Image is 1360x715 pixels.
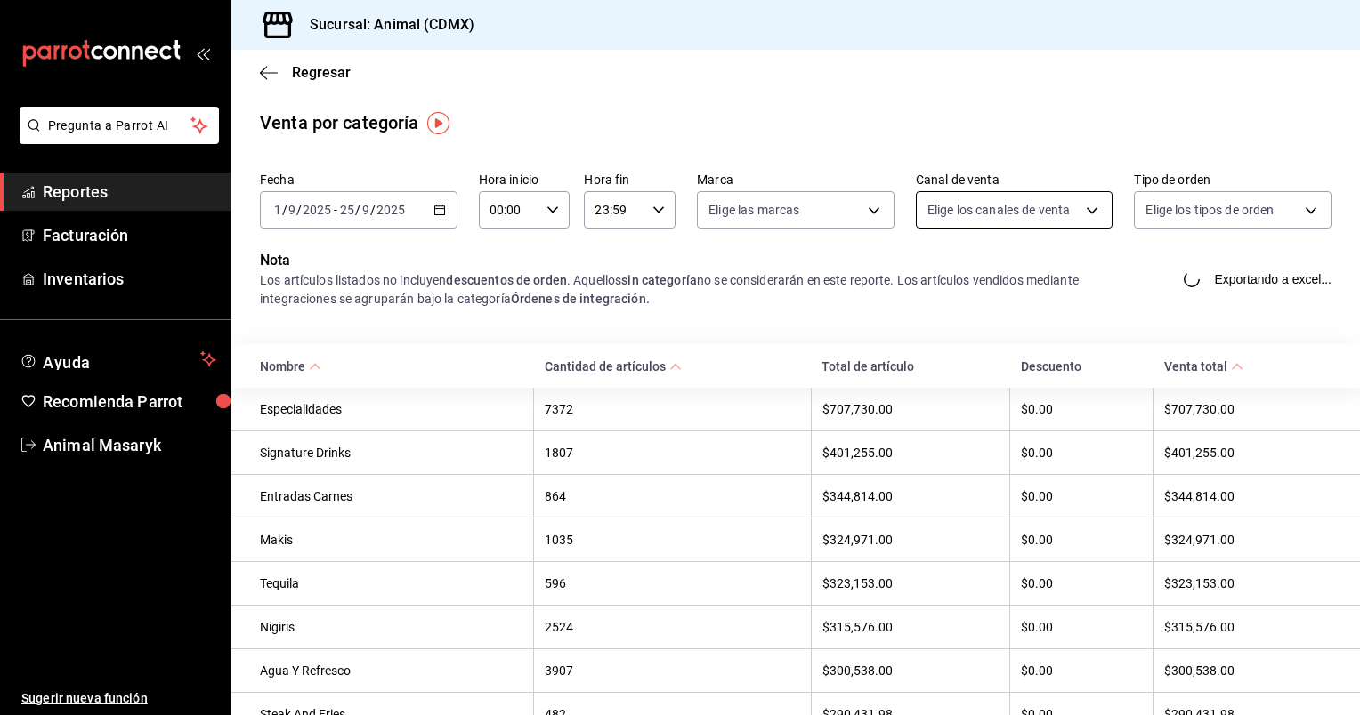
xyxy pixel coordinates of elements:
[355,203,360,217] span: /
[1164,663,1332,678] div: $300,538.00
[822,533,1000,547] div: $324,971.00
[196,46,210,60] button: open_drawer_menu
[292,64,351,81] span: Regresar
[43,267,216,291] span: Inventarios
[1164,359,1243,374] span: Venta total
[43,180,216,204] span: Reportes
[822,446,1000,460] div: $401,255.00
[260,271,1113,309] div: Los artículos listados no incluyen . Aquellos no se considerarán en este reporte. Los artículos v...
[260,663,522,678] div: Agua Y Refresco
[260,446,522,460] div: Signature Drinks
[273,203,282,217] input: --
[511,292,650,306] strong: Órdenes de integración.
[545,359,666,374] div: Cantidad de artículos
[1164,576,1332,590] div: $323,153.00
[260,250,1113,271] p: Nota
[260,533,522,547] div: Makis
[479,173,571,186] label: Hora inicio
[43,390,216,414] span: Recomienda Parrot
[1021,402,1142,416] div: $0.00
[1164,402,1332,416] div: $707,730.00
[545,359,682,374] span: Cantidad de artículos
[282,203,287,217] span: /
[43,349,193,370] span: Ayuda
[370,203,376,217] span: /
[1021,533,1142,547] div: $0.00
[545,489,799,503] div: 864
[545,576,799,590] div: 596
[376,203,406,217] input: ----
[260,620,522,634] div: Nigiris
[43,433,216,457] span: Animal Masaryk
[927,201,1070,219] span: Elige los canales de venta
[260,109,419,136] div: Venta por categoría
[1134,173,1332,186] label: Tipo de orden
[822,663,1000,678] div: $300,538.00
[260,359,305,374] div: Nombre
[584,173,676,186] label: Hora fin
[43,223,216,247] span: Facturación
[1164,533,1332,547] div: $324,971.00
[260,576,522,590] div: Tequila
[822,620,1000,634] div: $315,576.00
[1021,620,1142,634] div: $0.00
[260,489,522,503] div: Entradas Carnes
[1164,359,1227,374] div: Venta total
[1021,446,1142,460] div: $0.00
[1187,271,1332,287] button: Exportando a excel...
[1021,576,1142,590] div: $0.00
[916,173,1113,186] label: Canal de venta
[427,112,449,134] img: Tooltip marker
[260,402,522,416] div: Especialidades
[260,64,351,81] button: Regresar
[1021,359,1143,374] div: Descuento
[48,116,191,135] span: Pregunta a Parrot AI
[822,402,1000,416] div: $707,730.00
[822,489,1000,503] div: $344,814.00
[287,203,296,217] input: --
[21,689,216,708] span: Sugerir nueva función
[1164,489,1332,503] div: $344,814.00
[545,663,799,678] div: 3907
[708,201,799,219] span: Elige las marcas
[822,359,1000,374] div: Total de artículo
[361,203,370,217] input: --
[822,576,1000,590] div: $323,153.00
[1164,446,1332,460] div: $401,255.00
[260,173,457,186] label: Fecha
[545,446,799,460] div: 1807
[260,359,321,374] span: Nombre
[621,273,697,287] strong: sin categoría
[1021,663,1142,678] div: $0.00
[545,402,799,416] div: 7372
[20,107,219,144] button: Pregunta a Parrot AI
[545,620,799,634] div: 2524
[339,203,355,217] input: --
[1164,620,1332,634] div: $315,576.00
[296,203,302,217] span: /
[12,129,219,148] a: Pregunta a Parrot AI
[302,203,332,217] input: ----
[334,203,337,217] span: -
[697,173,895,186] label: Marca
[446,273,567,287] strong: descuentos de orden
[295,14,474,36] h3: Sucursal: Animal (CDMX)
[1145,201,1274,219] span: Elige los tipos de orden
[545,533,799,547] div: 1035
[1021,489,1142,503] div: $0.00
